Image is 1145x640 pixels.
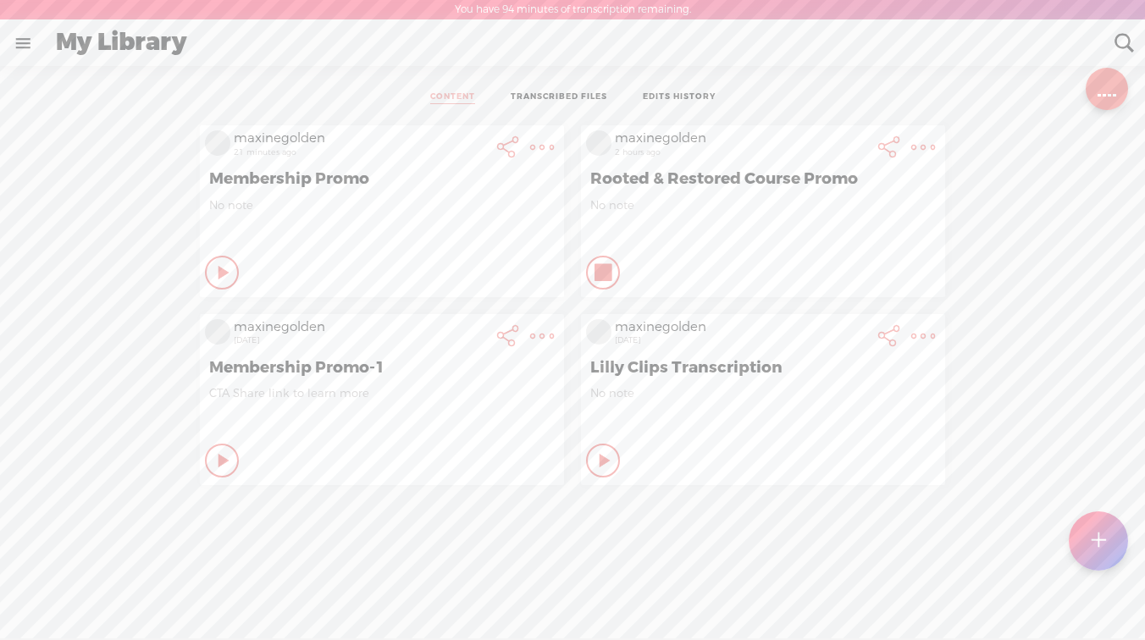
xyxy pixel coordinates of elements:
[234,147,488,157] div: 21 minutes ago
[205,319,230,345] img: videoLoading.png
[209,357,555,378] span: Membership Promo-1
[615,335,869,345] div: [DATE]
[586,319,611,345] img: videoLoading.png
[586,130,611,156] img: videoLoading.png
[209,168,555,189] span: Membership Promo
[234,130,488,147] div: maxinegolden
[455,3,691,17] label: You have 94 minutes of transcription remaining.
[209,386,555,437] div: CTA Share link to learn more
[430,91,475,104] a: CONTENT
[590,198,936,212] span: No note
[205,130,230,156] img: videoLoading.png
[44,21,1103,65] div: My Library
[590,386,936,400] span: No note
[234,319,488,336] div: maxinegolden
[643,91,716,104] a: EDITS HISTORY
[615,130,869,147] div: maxinegolden
[615,147,869,157] div: 2 hours ago
[234,335,488,345] div: [DATE]
[511,91,607,104] a: TRANSCRIBED FILES
[590,168,936,189] span: Rooted & Restored Course Promo
[590,357,936,378] span: Lilly Clips Transcription
[615,319,869,336] div: maxinegolden
[209,198,555,212] span: No note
